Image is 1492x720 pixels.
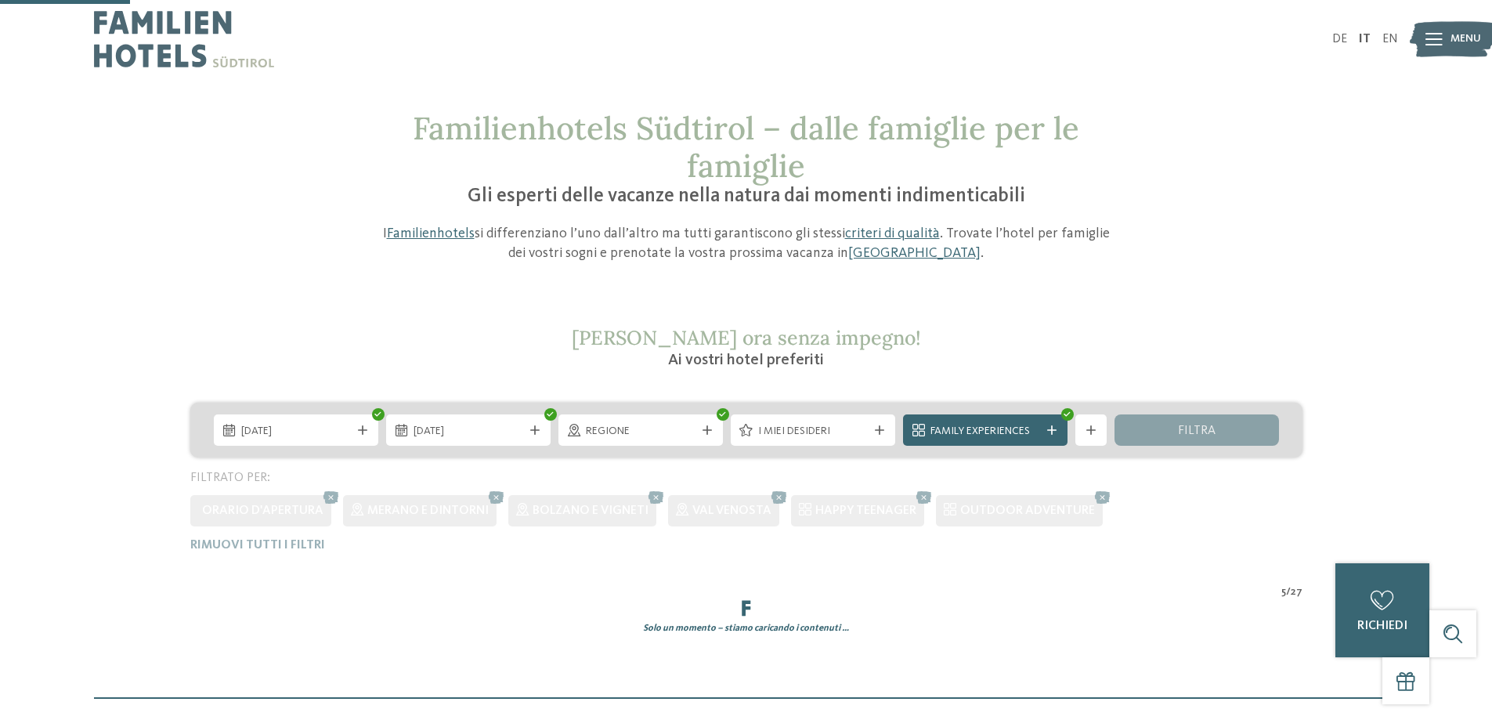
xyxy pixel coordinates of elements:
span: Regione [586,424,695,440]
span: richiedi [1357,620,1407,632]
span: Menu [1450,31,1481,47]
a: [GEOGRAPHIC_DATA] [848,246,981,260]
span: Family Experiences [930,424,1040,440]
span: [DATE] [414,424,523,440]
div: Solo un momento – stiamo caricando i contenuti … [179,622,1314,635]
a: DE [1332,33,1347,45]
span: I miei desideri [758,424,868,440]
span: Familienhotels Südtirol – dalle famiglie per le famiglie [413,108,1079,186]
span: 27 [1291,584,1302,600]
span: [DATE] [241,424,351,440]
p: I si differenziano l’uno dall’altro ma tutti garantiscono gli stessi . Trovate l’hotel per famigl... [374,224,1118,263]
span: [PERSON_NAME] ora senza impegno! [572,325,921,350]
span: 5 [1281,584,1286,600]
span: / [1286,584,1291,600]
span: Gli esperti delle vacanze nella natura dai momenti indimenticabili [468,186,1025,206]
a: Familienhotels [387,226,475,241]
a: criteri di qualità [845,226,940,241]
a: IT [1359,33,1371,45]
span: Ai vostri hotel preferiti [668,353,824,368]
a: EN [1382,33,1398,45]
a: richiedi [1335,563,1429,657]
